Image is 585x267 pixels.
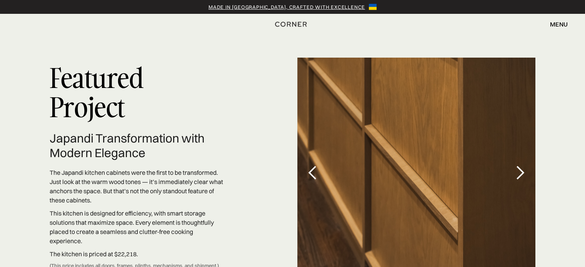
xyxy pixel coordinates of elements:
[50,168,223,205] p: The Japandi kitchen cabinets were the first to be transformed. Just look at the warm wood tones —...
[50,58,223,127] p: Featured Project
[542,18,568,31] div: menu
[208,3,365,11] a: Made in [GEOGRAPHIC_DATA], crafted with excellence
[50,209,223,245] p: This kitchen is designed for efficiency, with smart storage solutions that maximize space. Every ...
[50,249,223,259] p: The kitchen is priced at $22,218.
[272,19,312,29] a: home
[550,21,568,27] div: menu
[50,131,223,160] h2: Japandi Transformation with Modern Elegance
